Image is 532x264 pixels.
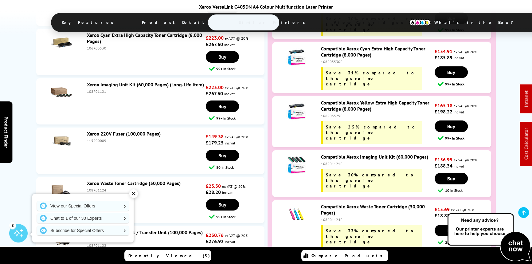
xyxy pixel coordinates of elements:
a: Cost Calculator [523,128,529,160]
div: 108R01124PL [321,217,433,222]
span: inc vat [454,164,464,168]
strong: £165.18 [435,102,452,108]
a: Compatible Xerox Imaging Unit Kit (60,000 Pages) [321,154,428,160]
span: Buy [447,175,455,182]
span: ex VAT @ 20% [451,207,474,212]
a: Xerox Waste Toner Cartridge (30,000 Pages) [87,180,181,186]
strong: £15.69 [435,206,450,212]
strong: £149.38 [206,133,224,140]
a: Intranet [523,91,529,107]
strong: £276.92 [206,238,224,244]
span: Buy [218,103,226,109]
span: ex VAT @ 20% [454,49,477,54]
span: View Cartridges [324,14,418,30]
span: ex VAT @ 20% [225,135,248,139]
span: Save 33% compared to the genuine cartridge [326,228,416,245]
strong: £223.00 [206,84,224,90]
span: Product Details [133,15,223,30]
div: 99+ In Stock [209,115,264,121]
div: Xerox VersaLink C405DN A4 Colour Multifunction Laser Printer [51,4,481,10]
strong: £179.25 [206,140,224,146]
span: Save 30% compared to the genuine cartridge [326,172,416,189]
div: ✕ [129,189,138,198]
strong: £28.20 [206,189,221,195]
img: Compatible Xerox Imaging Unit Kit (60,000 Pages) [286,154,307,175]
span: Compare Products [311,253,386,258]
a: View our Special Offers [37,201,129,211]
div: 99+ In Stock [438,81,491,87]
img: Compatible Xerox Waste Toner Cartridge (30,000 Pages) [286,203,307,225]
span: ex VAT @ 20% [454,158,477,162]
div: 3 [9,222,16,229]
div: 10 In Stock [438,187,491,193]
div: 80 In Stock [209,164,264,170]
span: inc vat [224,92,235,96]
img: Xerox Waste Toner Cartridge (30,000 Pages) [51,180,72,202]
a: Xerox Imaging Unit Kit (60,000 Pages) (Long-Life Item) [87,81,204,88]
div: 108R01121PL [321,161,433,166]
img: cmyk-icon.svg [409,19,431,26]
div: 108R01121 [87,89,205,94]
div: 108R01124 [87,188,205,192]
a: Recently Viewed (5) [124,250,211,261]
strong: £156.95 [435,156,452,163]
strong: £185.89 [435,54,452,61]
div: 99+ In Stock [209,66,264,72]
div: 99+ In Stock [209,214,264,219]
div: 99+ In Stock [438,135,491,141]
div: 115R00089 [87,138,205,143]
span: Buy [218,54,226,60]
span: Buy [218,202,226,208]
span: inc vat [224,42,235,47]
div: 106R03530PL [321,59,433,64]
span: Save 25% compared to the genuine cartridge [326,124,417,141]
div: 106R03530 [87,46,205,50]
span: Similar Printers [229,15,318,30]
a: Compatible Xerox Cyan Extra High Capacity Toner Cartridge (8,000 Pages) [321,45,425,58]
strong: £198.22 [435,108,452,115]
img: Compatible Xerox Cyan Extra High Capacity Toner Cartridge (8,000 Pages) [286,45,307,67]
div: 106R03529PL [321,113,433,118]
span: Recently Viewed (5) [128,253,210,258]
img: Xerox Cyan Extra High Capacity Toner Cartridge (8,000 Pages) [51,32,72,53]
strong: £230.76 [206,232,224,238]
a: Compatible Xerox Waste Toner Cartridge (30,000 Pages) [321,203,425,216]
img: Open Live Chat window [446,212,532,263]
span: Buy [447,69,455,75]
img: Xerox 220V Fuser (100,000 Pages) [51,131,72,152]
span: inc vat [225,239,235,244]
a: Xerox 220V Fuser (100,000 Pages) [87,131,161,137]
span: ex VAT @ 20% [225,85,248,90]
span: Buy [218,152,226,159]
span: ex VAT @ 20% [222,184,245,189]
span: Buy [447,123,455,129]
img: Compatible Xerox Yellow Extra High Capacity Toner Cartridge (8,000 Pages) [286,100,307,121]
strong: £154.91 [435,48,452,54]
strong: £267.60 [206,41,223,47]
span: Key Features [53,15,126,30]
a: Compare Products [301,250,388,261]
span: inc vat [222,190,233,195]
strong: £267.60 [206,90,223,97]
div: 108R01122 [87,243,205,248]
strong: £23.50 [206,183,221,189]
span: inc vat [225,141,235,145]
strong: £188.34 [435,163,452,169]
strong: £18.83 [435,212,450,219]
span: ex VAT @ 20% [225,233,248,238]
a: Xerox Cyan Extra High Capacity Toner Cartridge (8,000 Pages) [87,32,202,44]
a: Xerox Maintenance Kit / Transfer Unit (100,000 Pages) (Long-Life Item) [87,229,203,242]
span: What’s in the Box? [425,15,528,30]
img: Xerox Imaging Unit Kit (60,000 Pages) (Long-Life Item) [51,81,72,103]
span: inc vat [454,110,464,114]
span: ex VAT @ 20% [225,36,248,41]
span: Product Finder [3,116,9,148]
span: inc vat [454,56,464,60]
strong: £223.00 [206,35,224,41]
div: 22 In Stock [438,239,491,245]
a: Compatible Xerox Yellow Extra High Capacity Toner Cartridge (8,000 Pages) [321,100,429,112]
span: ex VAT @ 20% [454,104,477,108]
a: Chat to 1 of our 30 Experts [37,213,129,223]
span: Save 31% compared to the genuine cartridge [326,70,417,87]
a: Subscribe for Special Offers [37,226,129,235]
